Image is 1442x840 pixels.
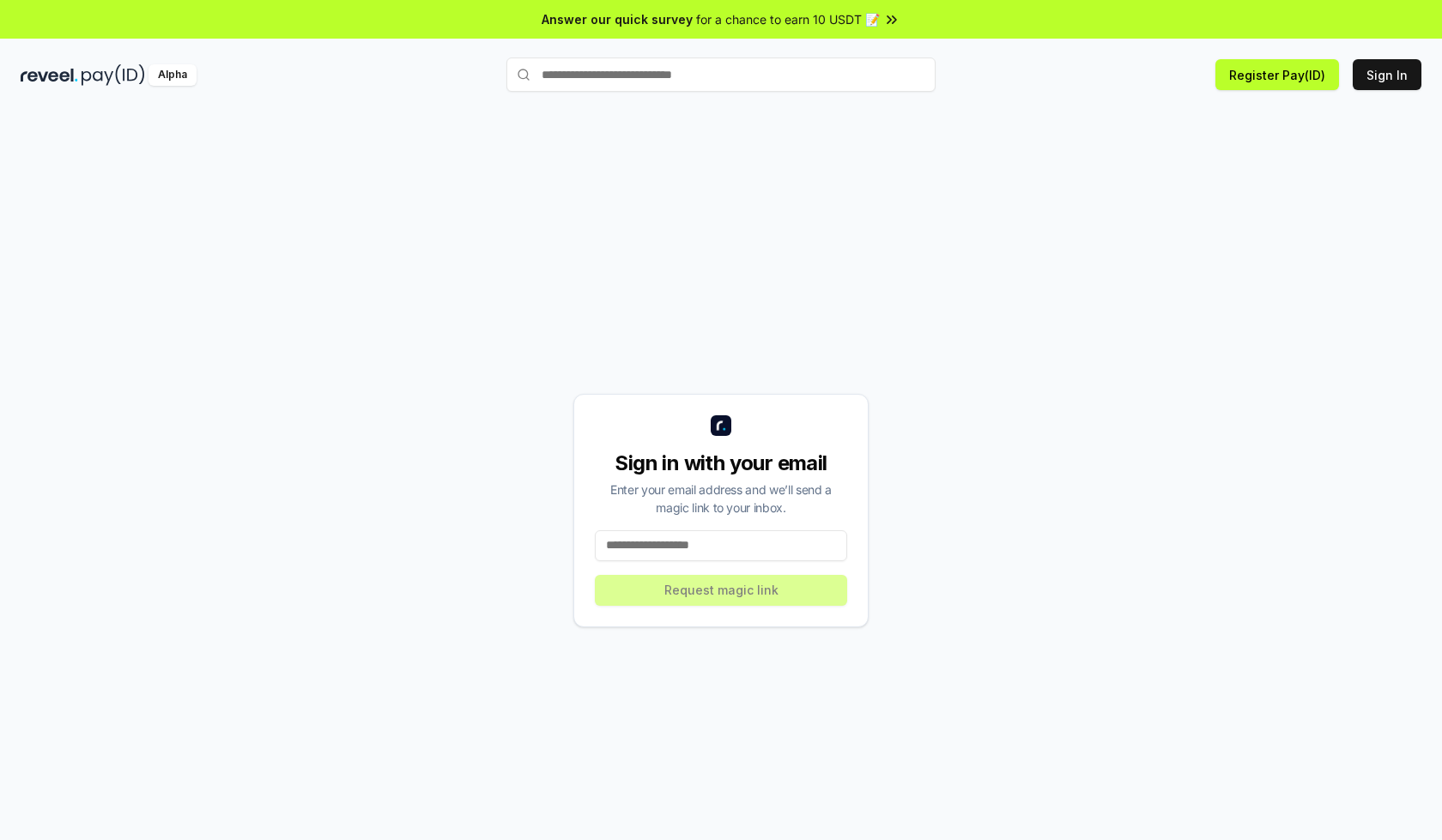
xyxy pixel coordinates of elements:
img: logo_small [711,415,731,436]
span: for a chance to earn 10 USDT 📝 [696,10,880,28]
div: Sign in with your email [595,450,847,477]
button: Register Pay(ID) [1215,59,1339,90]
img: pay_id [82,64,145,86]
div: Alpha [148,64,197,86]
button: Sign In [1353,59,1421,90]
img: reveel_dark [21,64,78,86]
span: Answer our quick survey [542,10,693,28]
div: Enter your email address and we’ll send a magic link to your inbox. [595,480,847,517]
